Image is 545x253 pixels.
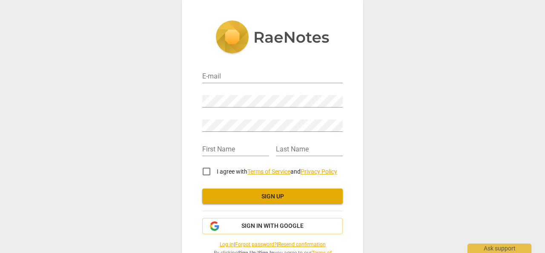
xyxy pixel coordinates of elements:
[468,244,531,253] div: Ask support
[209,192,336,201] span: Sign up
[247,168,290,175] a: Terms of Service
[241,222,304,230] span: Sign in with Google
[278,241,326,247] a: Resend confirmation
[301,168,337,175] a: Privacy Policy
[235,241,277,247] a: Forgot password?
[202,218,343,234] button: Sign in with Google
[220,241,234,247] a: Log in
[202,189,343,204] button: Sign up
[202,241,343,248] span: | |
[215,20,330,55] img: 5ac2273c67554f335776073100b6d88f.svg
[217,168,337,175] span: I agree with and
